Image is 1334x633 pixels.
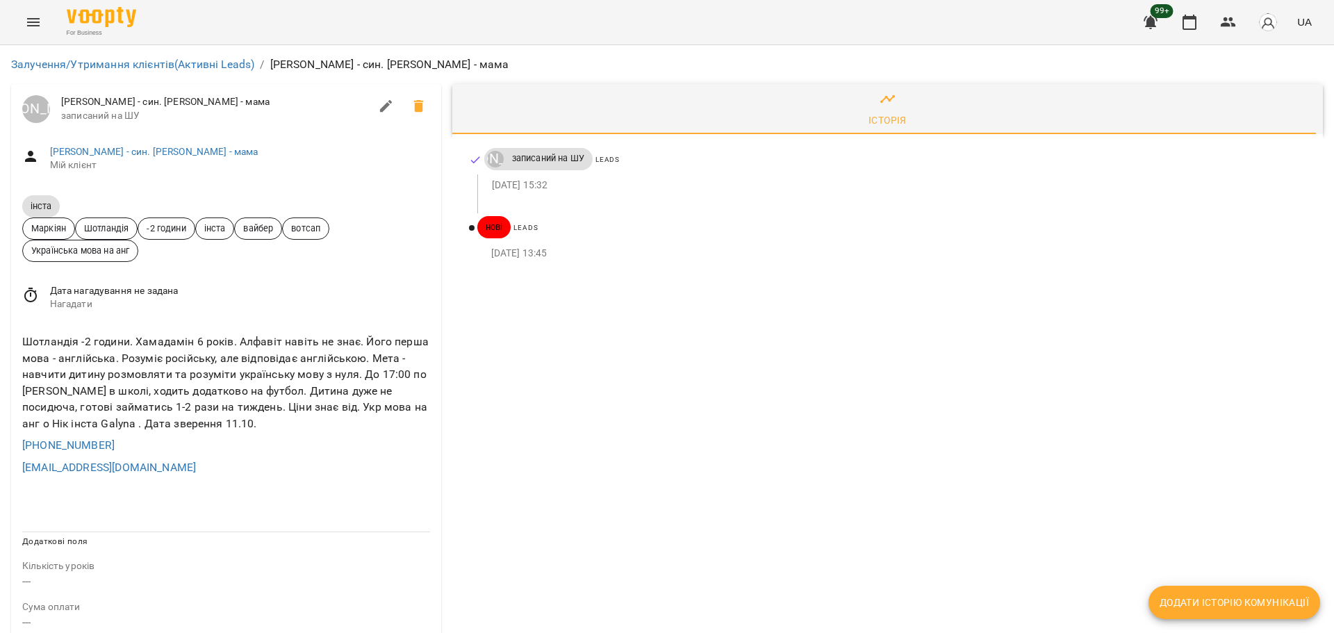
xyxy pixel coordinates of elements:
button: Menu [17,6,50,39]
span: вотсап [283,222,329,235]
button: UA [1292,9,1317,35]
p: [PERSON_NAME] - син. [PERSON_NAME] - мама [270,56,509,73]
p: [DATE] 15:32 [492,179,1301,192]
span: [PERSON_NAME] - син. [PERSON_NAME] - мама [61,95,370,109]
a: [PERSON_NAME] - син. [PERSON_NAME] - мама [50,146,258,157]
span: нові [477,221,511,233]
p: --- [22,614,430,631]
a: [PERSON_NAME] [22,95,50,123]
span: Leads [513,224,538,231]
span: Додаткові поля [22,536,88,546]
p: field-description [22,559,430,573]
a: [EMAIL_ADDRESS][DOMAIN_NAME] [22,461,196,474]
p: [DATE] 13:45 [491,247,1301,261]
span: інста [196,222,234,235]
div: Історія [868,112,907,129]
div: Луцук Маркіян [22,95,50,123]
span: Нагадати [50,297,430,311]
li: / [260,56,264,73]
nav: breadcrumb [11,56,1323,73]
a: Залучення/Утримання клієнтів(Активні Leads) [11,58,254,71]
span: Leads [595,156,620,163]
span: UA [1297,15,1312,29]
p: field-description [22,600,430,614]
span: For Business [67,28,136,38]
span: Додати історію комунікації [1160,594,1309,611]
span: вайбер [235,222,281,235]
a: [PHONE_NUMBER] [22,438,115,452]
span: записаний на ШУ [504,152,593,165]
div: Шотландія -2 години. Хамадамін 6 років. Алфавіт навіть не знає. Його перша мова - англійська. Роз... [19,331,433,434]
span: інста [22,200,60,212]
img: avatar_s.png [1258,13,1278,32]
span: -2 години [138,222,194,235]
span: Дата нагадування не задана [50,284,430,298]
p: --- [22,573,430,590]
span: Українська мова на анг [23,244,138,257]
img: Voopty Logo [67,7,136,27]
button: Додати історію комунікації [1148,586,1320,619]
a: [PERSON_NAME] [484,151,504,167]
div: Луцук Маркіян [487,151,504,167]
span: Мій клієнт [50,158,430,172]
span: Маркіян [23,222,74,235]
span: 99+ [1151,4,1174,18]
span: записаний на ШУ [61,109,370,123]
span: Шотландія [76,222,137,235]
